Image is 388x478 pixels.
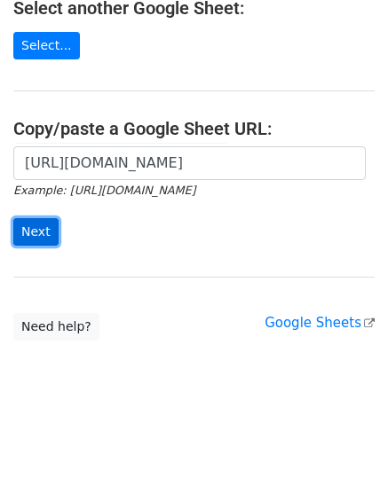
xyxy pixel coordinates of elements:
[265,315,375,331] a: Google Sheets
[13,118,375,139] h4: Copy/paste a Google Sheet URL:
[299,393,388,478] iframe: Chat Widget
[13,146,366,180] input: Paste your Google Sheet URL here
[13,313,99,341] a: Need help?
[13,32,80,59] a: Select...
[13,218,59,246] input: Next
[13,184,195,197] small: Example: [URL][DOMAIN_NAME]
